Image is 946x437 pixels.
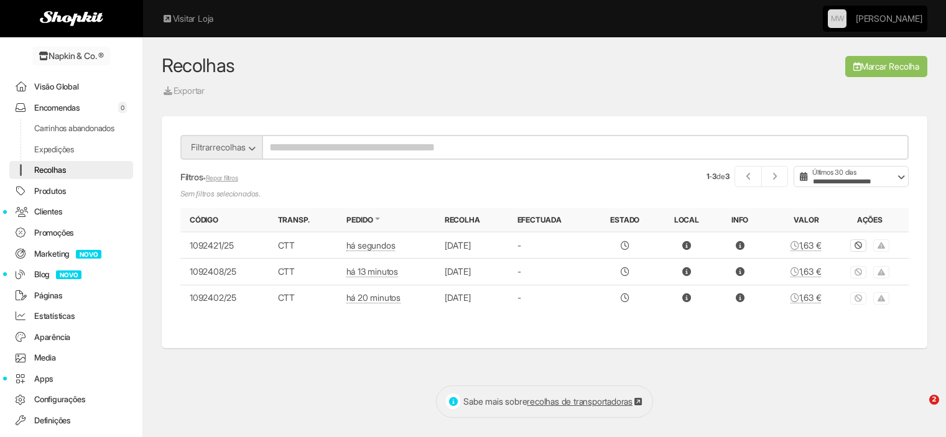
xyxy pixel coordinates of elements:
a: Estatísticas [9,307,133,325]
div: Sabe mais sobre [436,385,654,418]
th: Ações [830,208,909,232]
small: - de [707,171,730,182]
a: Clientes [9,203,133,221]
button: Valor [794,214,822,225]
a: Visitar Loja [162,12,213,25]
span: Localização de recolha [682,292,691,303]
em: Sem filtros selecionados. [180,188,536,199]
a: Definições [9,412,133,430]
small: • [203,174,238,182]
a: Recolhas [9,161,133,179]
th: Transp. [269,208,337,232]
a: Expedições [9,140,133,159]
a: Media [9,349,133,367]
td: 1092408/25 [180,259,269,285]
td: [DATE] [435,285,508,311]
a: BlogNOVO [9,265,133,283]
a: Apps [9,370,133,388]
span: Cancelar recolha [850,239,866,250]
a: Marcar Recolha [845,56,927,77]
a: [PERSON_NAME] [856,6,922,31]
i: Agendada [621,241,629,250]
th: Efectuada [508,208,593,232]
abbr: Este é o valor estimado porque a recolha ainda não foi processada pela transportadora. [791,266,822,277]
a: Repor filtros [206,174,238,182]
abbr: Este é o valor estimado porque a recolha ainda não foi processada pela transportadora. [791,292,822,303]
td: CTT [269,259,337,285]
span: 0 [118,102,127,113]
td: [DATE] [435,232,508,259]
span: Não é possível criar incidências com menos de 24 horas [873,239,889,250]
span: NOVO [76,250,101,259]
abbr: há 20 minutos [346,292,401,303]
i: Agendada [621,293,629,302]
strong: 3 [712,172,716,181]
button: Pedido [346,214,376,225]
a: Recolhas [162,54,235,76]
td: CTT [269,285,337,311]
a: Promoções [9,224,133,242]
a: Napkin & Co. ® [32,47,110,65]
td: - [508,232,593,259]
a: MW [828,9,846,28]
abbr: 21 set 2025 às 17:40 [346,240,396,251]
strong: 3 [725,172,730,181]
th: Código [180,208,269,232]
td: - [508,285,593,311]
th: Recolha [435,208,508,232]
a: Aparência [9,328,133,346]
abbr: 21 set 2025 às 17:27 [346,266,398,277]
h5: Filtros [180,172,536,182]
td: 1092421/25 [180,232,269,259]
a: recolhas de transportadoras [527,396,643,407]
td: 1092402/25 [180,285,269,311]
th: Info [716,208,764,232]
iframe: Intercom live chat [904,395,934,425]
th: Estado [593,208,657,232]
strong: 1 [707,172,710,181]
span: Cancelamento da recolha solicitado [850,265,866,276]
td: CTT [269,232,337,259]
span: Informação de recolha [736,292,744,303]
a: Produtos [9,182,133,200]
a: Encomendas0 [9,99,133,117]
span: Não é possível criar incidências com menos de 24 horas [873,292,889,303]
a: Exportar [162,84,205,98]
i: Agendada [621,267,629,276]
img: Shopkit [40,11,103,26]
a: Configurações [9,390,133,408]
span: Não é possível criar incidências com menos de 24 horas [873,265,889,276]
span: Localização de recolha [682,266,691,277]
a: Visão Global [9,78,133,96]
a: Carrinhos abandonados [9,119,133,137]
span: Informação de recolha [736,266,744,277]
td: - [508,259,593,285]
span: Cancelamento da recolha solicitado [850,292,866,303]
span: 2 [929,395,939,405]
abbr: 1,63 € [791,240,822,251]
a: Páginas [9,287,133,305]
a: MarketingNOVO [9,245,133,263]
span: recolhas [213,142,246,152]
th: Local [657,208,716,232]
td: [DATE] [435,259,508,285]
span: NOVO [56,270,81,279]
button: Filtrarrecolhas [180,135,262,160]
